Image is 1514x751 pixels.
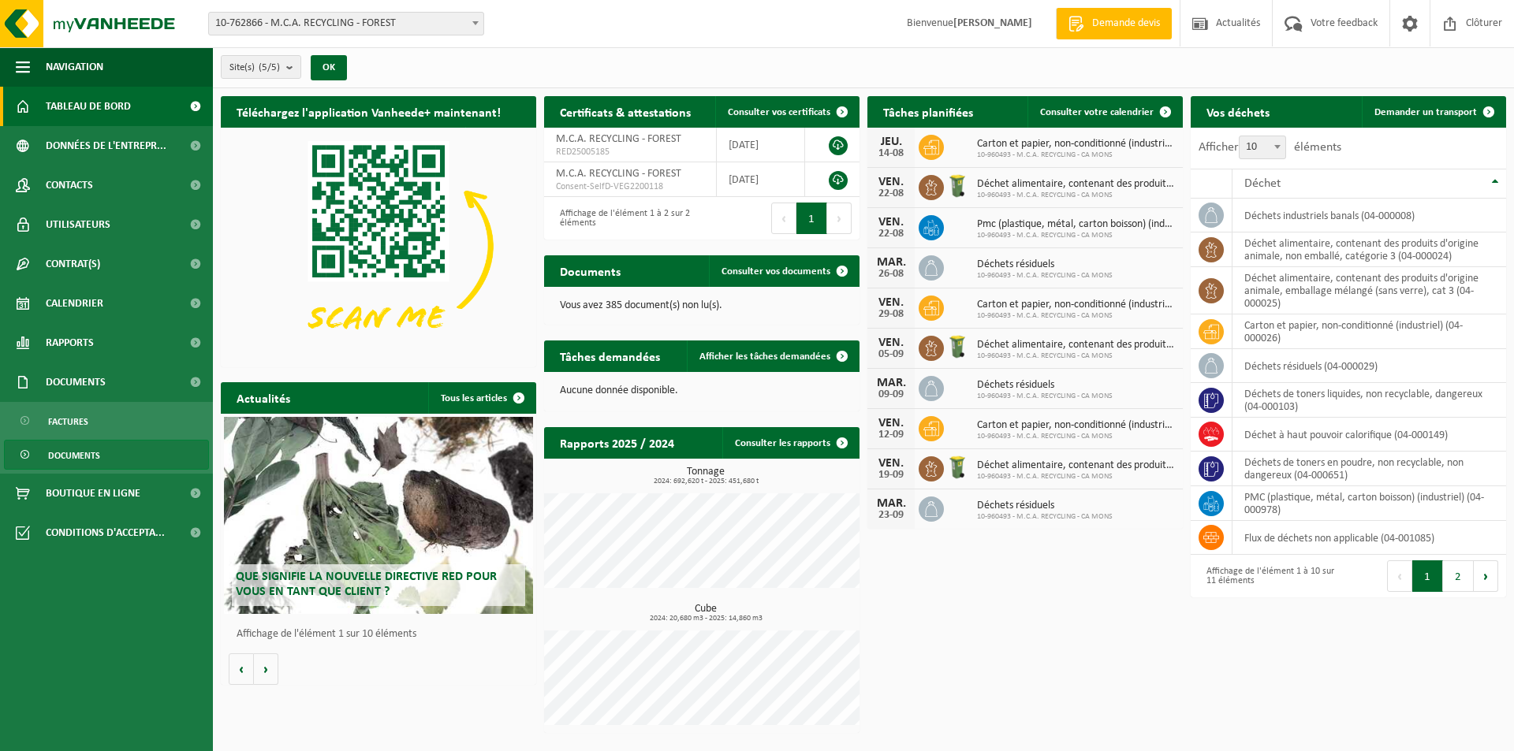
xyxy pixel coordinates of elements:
[544,96,707,127] h2: Certificats & attestations
[1232,232,1506,267] td: déchet alimentaire, contenant des produits d'origine animale, non emballé, catégorie 3 (04-000024)
[944,173,971,199] img: WB-0140-HPE-GN-50
[875,377,907,389] div: MAR.
[1199,141,1341,154] label: Afficher éléments
[1191,96,1285,127] h2: Vos déchets
[1387,560,1412,592] button: Previous
[728,107,830,117] span: Consulter vos certificats
[46,244,100,284] span: Contrat(s)
[977,218,1175,231] span: Pmc (plastique, métal, carton boisson) (industriel)
[259,62,280,72] count: (5/5)
[1232,267,1506,314] td: déchet alimentaire, contenant des produits d'origine animale, emballage mélangé (sans verre), cat...
[556,133,681,145] span: M.C.A. RECYCLING - FOREST
[1474,560,1498,592] button: Next
[875,429,907,441] div: 12-09
[875,349,907,360] div: 05-09
[1443,560,1474,592] button: 2
[977,432,1175,441] span: 10-960493 - M.C.A. RECYCLING - CA MONS
[311,55,347,80] button: OK
[875,148,907,159] div: 14-08
[709,255,858,287] a: Consulter vos documents
[224,417,533,614] a: Que signifie la nouvelle directive RED pour vous en tant que client ?
[875,188,907,199] div: 22-08
[1412,560,1443,592] button: 1
[1056,8,1172,39] a: Demande devis
[687,340,858,372] a: Afficher les tâches demandées
[977,151,1175,160] span: 10-960493 - M.C.A. RECYCLING - CA MONS
[1232,199,1506,232] td: déchets industriels banals (04-000008)
[977,299,1175,311] span: Carton et papier, non-conditionné (industriel)
[1088,16,1164,32] span: Demande devis
[1239,136,1286,159] span: 10
[544,427,690,458] h2: Rapports 2025 / 2024
[875,269,907,280] div: 26-08
[722,427,858,459] a: Consulter les rapports
[254,653,278,685] button: Volgende
[875,296,907,309] div: VEN.
[46,205,110,244] span: Utilisateurs
[552,478,860,485] span: 2024: 692,620 t - 2025: 451,680 t
[552,615,860,623] span: 2024: 20,680 m3 - 2025: 14,860 m3
[875,229,907,240] div: 22-08
[1232,314,1506,349] td: carton et papier, non-conditionné (industriel) (04-000026)
[221,128,536,364] img: Download de VHEPlus App
[977,138,1175,151] span: Carton et papier, non-conditionné (industriel)
[552,604,860,623] h3: Cube
[1240,136,1285,158] span: 10
[827,203,852,234] button: Next
[977,472,1175,481] span: 10-960493 - M.C.A. RECYCLING - CA MONS
[221,96,516,127] h2: Téléchargez l'application Vanheede+ maintenant!
[544,255,636,286] h2: Documents
[560,300,844,311] p: Vous avez 385 document(s) non lu(s).
[46,362,106,402] span: Documents
[552,201,694,236] div: Affichage de l'élément 1 à 2 sur 2 éléments
[699,351,830,362] span: Afficher les tâches demandées
[556,168,681,180] span: M.C.A. RECYCLING - FOREST
[1232,418,1506,452] td: déchet à haut pouvoir calorifique (04-000149)
[556,146,704,158] span: RED25005185
[977,178,1175,191] span: Déchet alimentaire, contenant des produits d'origine animale, non emballé, catég...
[875,389,907,400] div: 09-09
[46,513,165,552] span: Conditions d'accepta...
[875,457,907,470] div: VEN.
[46,87,131,126] span: Tableau de bord
[1244,177,1281,190] span: Déchet
[1199,559,1341,593] div: Affichage de l'élément 1 à 10 sur 11 éléments
[552,467,860,485] h3: Tonnage
[867,96,989,127] h2: Tâches planifiées
[1232,452,1506,486] td: déchets de toners en poudre, non recyclable, non dangereux (04-000651)
[208,12,484,35] span: 10-762866 - M.C.A. RECYCLING - FOREST
[46,284,103,323] span: Calendrier
[875,256,907,269] div: MAR.
[722,266,830,277] span: Consulter vos documents
[717,128,805,162] td: [DATE]
[977,459,1175,472] span: Déchet alimentaire, contenant des produits d'origine animale, non emballé, catég...
[977,311,1175,321] span: 10-960493 - M.C.A. RECYCLING - CA MONS
[977,500,1113,512] span: Déchets résiduels
[560,385,844,396] p: Aucune donnée disponible.
[229,653,254,685] button: Vorige
[46,323,94,362] span: Rapports
[977,512,1113,522] span: 10-960493 - M.C.A. RECYCLING - CA MONS
[209,13,483,35] span: 10-762866 - M.C.A. RECYCLING - FOREST
[875,510,907,521] div: 23-09
[875,417,907,429] div: VEN.
[977,351,1175,361] span: 10-960493 - M.C.A. RECYCLING - CA MONS
[229,56,280,80] span: Site(s)
[237,629,528,640] p: Affichage de l'élément 1 sur 10 éléments
[236,571,497,598] span: Que signifie la nouvelle directive RED pour vous en tant que client ?
[977,419,1175,432] span: Carton et papier, non-conditionné (industriel)
[221,382,306,413] h2: Actualités
[953,17,1032,29] strong: [PERSON_NAME]
[556,180,704,193] span: Consent-SelfD-VEG2200118
[1232,383,1506,418] td: déchets de toners liquides, non recyclable, dangereux (04-000103)
[221,55,301,79] button: Site(s)(5/5)
[715,96,858,128] a: Consulter vos certificats
[977,231,1175,240] span: 10-960493 - M.C.A. RECYCLING - CA MONS
[944,333,971,360] img: WB-0140-HPE-GN-50
[46,165,93,205] span: Contacts
[48,441,100,470] span: Documents
[875,176,907,188] div: VEN.
[977,379,1113,392] span: Déchets résiduels
[977,258,1113,271] span: Déchets résiduels
[46,474,140,513] span: Boutique en ligne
